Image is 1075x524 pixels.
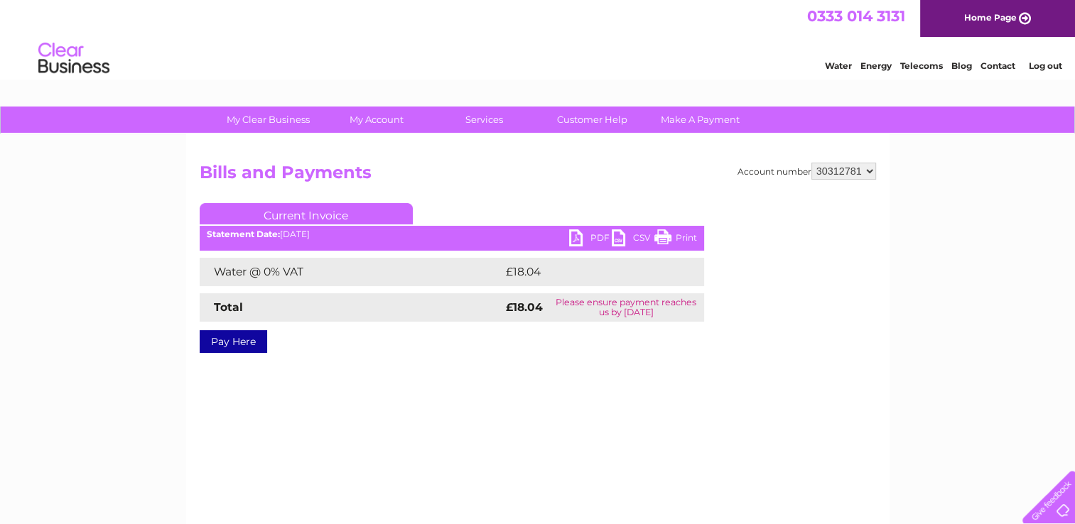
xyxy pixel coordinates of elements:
a: Services [426,107,543,133]
strong: Total [214,300,243,314]
a: PDF [569,229,612,250]
td: Please ensure payment reaches us by [DATE] [549,293,704,322]
img: logo.png [38,37,110,80]
a: Blog [951,60,972,71]
a: Pay Here [200,330,267,353]
strong: £18.04 [506,300,543,314]
a: Contact [981,60,1015,71]
td: £18.04 [502,258,675,286]
a: Print [654,229,697,250]
a: Water [825,60,852,71]
a: Current Invoice [200,203,413,224]
a: Customer Help [534,107,651,133]
td: Water @ 0% VAT [200,258,502,286]
a: Telecoms [900,60,943,71]
a: Energy [860,60,892,71]
div: [DATE] [200,229,704,239]
b: Statement Date: [207,229,280,239]
h2: Bills and Payments [200,163,876,190]
a: CSV [612,229,654,250]
div: Clear Business is a trading name of Verastar Limited (registered in [GEOGRAPHIC_DATA] No. 3667643... [202,8,874,69]
a: Make A Payment [642,107,759,133]
a: Log out [1028,60,1062,71]
a: My Account [318,107,435,133]
div: Account number [738,163,876,180]
a: 0333 014 3131 [807,7,905,25]
a: My Clear Business [210,107,327,133]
